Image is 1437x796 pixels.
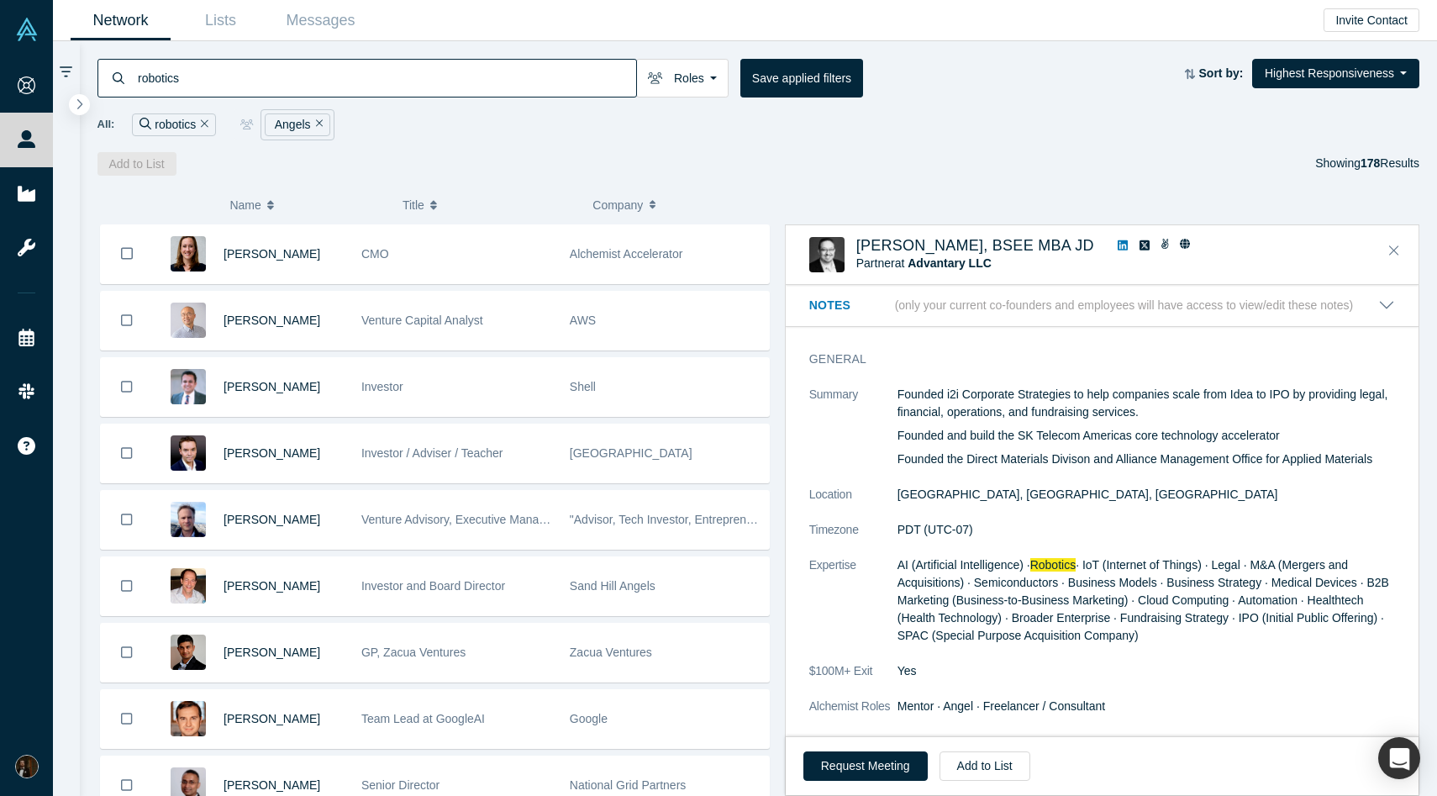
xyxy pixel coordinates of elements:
span: · IoT (Internet of Things) · Legal · M&A (Mergers and Acquisitions) · Semiconductors · Business M... [897,558,1389,642]
span: Name [229,187,261,223]
input: Search by name, title, company, summary, expertise, investment criteria or topics of focus [136,58,636,98]
a: Messages [271,1,371,40]
button: Bookmark [101,624,153,682]
button: Save applied filters [740,59,863,98]
img: Vikas Gupta's Profile Image [171,369,206,404]
span: Company [592,187,643,223]
dt: Expertise [809,556,897,662]
dt: Alchemist Roles [809,698,897,733]
dt: Location [809,486,897,521]
button: Bookmark [101,424,153,482]
strong: Sort by: [1199,66,1244,80]
span: Investor and Board Director [361,579,505,593]
button: Invite Contact [1324,8,1419,32]
span: GP, Zacua Ventures [361,646,466,659]
img: Devon Crews's Profile Image [171,236,206,271]
strong: 178 [1361,156,1380,170]
span: Sand Hill Angels [570,579,655,593]
p: Founded i2i Corporate Strategies to help companies scale from Idea to IPO by providing legal, fin... [897,386,1395,421]
button: Request Meeting [803,751,928,781]
button: Bookmark [101,224,153,283]
button: Bookmark [101,292,153,350]
button: Company [592,187,765,223]
button: Bookmark [101,690,153,748]
a: [PERSON_NAME] [224,513,320,526]
span: Senior Director [361,778,440,792]
span: AWS [570,314,596,327]
span: [PERSON_NAME] [224,446,320,460]
img: Alex Ha's Profile Image [171,303,206,338]
button: Remove Filter [196,115,208,134]
h3: General [809,351,1371,368]
button: Close [1382,238,1407,265]
img: Angel Orrantia, BSEE MBA JD's Profile Image [809,237,845,272]
p: Founded and build the SK Telecom Americas core technology accelerator [897,427,1395,445]
a: Lists [171,1,271,40]
div: Angels [265,113,331,136]
p: (only your current co-founders and employees will have access to view/edit these notes) [895,298,1354,313]
img: Vivin Hegde's Profile Image [171,635,206,670]
button: Add to List [97,152,176,176]
button: Add to List [940,751,1030,781]
span: AI (Artificial Intelligence) · [897,558,1030,572]
span: [GEOGRAPHIC_DATA] [570,446,692,460]
span: Title [403,187,424,223]
span: National Grid Partners [570,778,687,792]
button: Remove Filter [311,115,324,134]
span: Google [570,712,608,725]
dt: Timezone [809,521,897,556]
button: Title [403,187,575,223]
span: Investor / Adviser / Teacher [361,446,503,460]
button: Bookmark [101,557,153,615]
p: Founded the Direct Materials Divison and Alliance Management Office for Applied Materials [897,451,1395,468]
a: [PERSON_NAME] [224,314,320,327]
button: Bookmark [101,491,153,549]
span: CMO [361,247,389,261]
div: Showing [1315,152,1419,176]
img: Alchemist Vault Logo [15,18,39,41]
img: Thomas Vogel's Profile Image [171,502,206,537]
img: George John's Profile Image [171,435,206,471]
dd: Yes [897,662,1395,680]
a: [PERSON_NAME] [224,380,320,393]
div: robotics [132,113,216,136]
span: Venture Advisory, Executive Management, VC [361,513,601,526]
button: Bookmark [101,358,153,416]
button: Name [229,187,385,223]
img: Gabe Rodriguez's Account [15,755,39,778]
img: Amos Ben-Meir's Profile Image [171,568,206,604]
h3: Notes [809,297,892,314]
img: Mihail Sirotenko's Profile Image [171,701,206,736]
span: All: [97,116,115,133]
span: [PERSON_NAME] [224,579,320,593]
span: Zacua Ventures [570,646,652,659]
span: Venture Capital Analyst [361,314,483,327]
a: Advantary LLC [908,256,992,270]
span: [PERSON_NAME], BSEE MBA JD [856,237,1094,254]
dt: $100M+ Exit [809,662,897,698]
dd: [GEOGRAPHIC_DATA], [GEOGRAPHIC_DATA], [GEOGRAPHIC_DATA] [897,486,1395,503]
a: [PERSON_NAME] [224,778,320,792]
span: Alchemist Accelerator [570,247,683,261]
span: Partner at [856,256,992,270]
a: [PERSON_NAME] [224,712,320,725]
dd: Mentor · Angel · Freelancer / Consultant [897,698,1395,715]
a: [PERSON_NAME] [224,646,320,659]
span: Results [1361,156,1419,170]
button: Highest Responsiveness [1252,59,1419,88]
a: Network [71,1,171,40]
span: Shell [570,380,596,393]
span: "Advisor, Tech Investor, Entrepreneur" [570,513,767,526]
dt: Summary [809,386,897,486]
span: Team Lead at GoogleAI [361,712,485,725]
a: [PERSON_NAME] [224,247,320,261]
span: Robotics [1030,558,1076,572]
